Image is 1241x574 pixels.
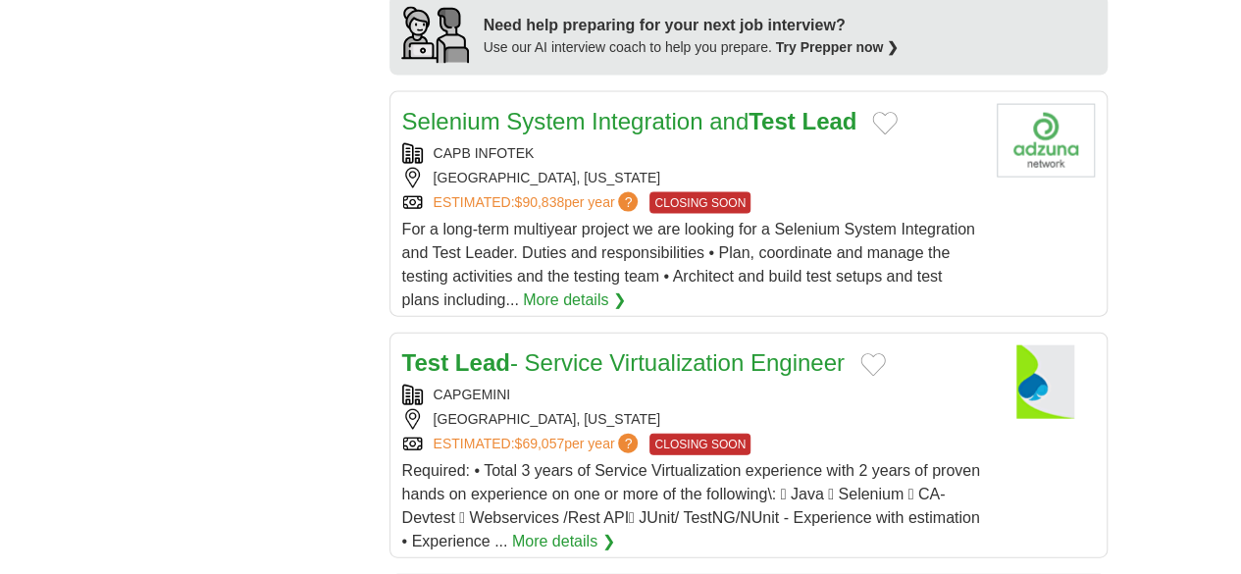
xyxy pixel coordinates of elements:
[997,345,1095,419] img: Capgemini logo
[402,349,449,376] strong: Test
[776,39,900,55] a: Try Prepper now ❯
[402,108,857,134] a: Selenium System Integration andTest Lead
[801,108,856,134] strong: Lead
[618,192,638,212] span: ?
[434,387,511,402] a: CAPGEMINI
[455,349,510,376] strong: Lead
[649,434,750,455] span: CLOSING SOON
[434,192,643,214] a: ESTIMATED:$90,838per year?
[402,168,981,188] div: [GEOGRAPHIC_DATA], [US_STATE]
[523,288,626,312] a: More details ❯
[872,112,898,135] button: Add to favorite jobs
[512,530,615,553] a: More details ❯
[860,353,886,377] button: Add to favorite jobs
[514,436,564,451] span: $69,057
[484,14,900,37] div: Need help preparing for your next job interview?
[649,192,750,214] span: CLOSING SOON
[402,462,980,549] span: Required: • Total 3 years of Service Virtualization experience with 2 years of proven hands on ex...
[618,434,638,453] span: ?
[749,108,796,134] strong: Test
[997,104,1095,178] img: Company logo
[402,349,845,376] a: Test Lead- Service Virtualization Engineer
[402,221,975,308] span: For a long-term multiyear project we are looking for a Selenium System Integration and Test Leade...
[402,143,981,164] div: CAPB INFOTEK
[484,37,900,58] div: Use our AI interview coach to help you prepare.
[514,194,564,210] span: $90,838
[434,434,643,455] a: ESTIMATED:$69,057per year?
[402,409,981,430] div: [GEOGRAPHIC_DATA], [US_STATE]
